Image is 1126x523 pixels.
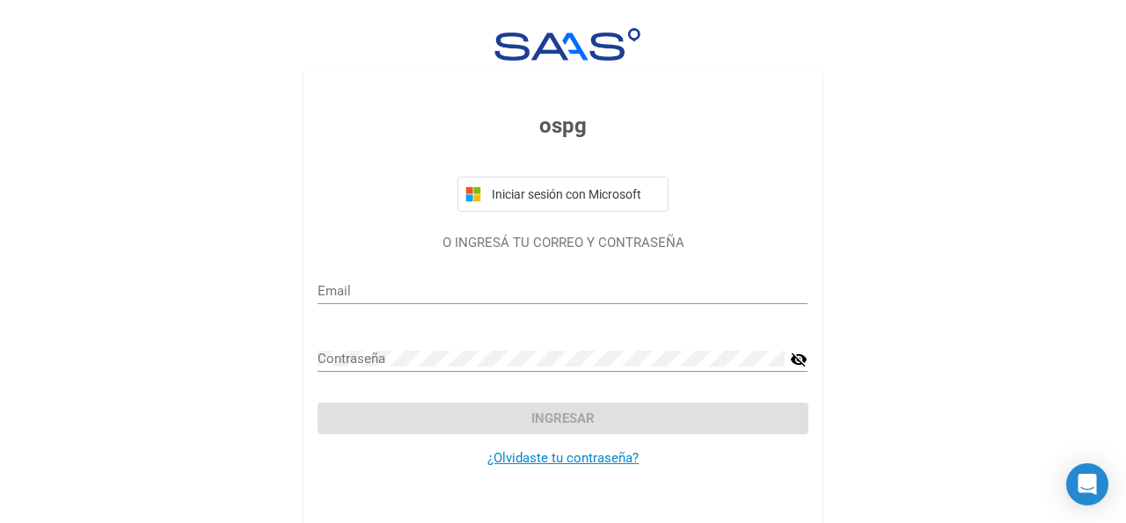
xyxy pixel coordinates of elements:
[318,110,808,142] h3: ospg
[457,177,669,212] button: Iniciar sesión con Microsoft
[488,187,661,201] span: Iniciar sesión con Microsoft
[790,349,808,370] mat-icon: visibility_off
[531,410,595,426] span: Ingresar
[487,450,639,466] a: ¿Olvidaste tu contraseña?
[318,233,808,253] p: O INGRESÁ TU CORREO Y CONTRASEÑA
[318,403,808,434] button: Ingresar
[1066,463,1108,505] div: Open Intercom Messenger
